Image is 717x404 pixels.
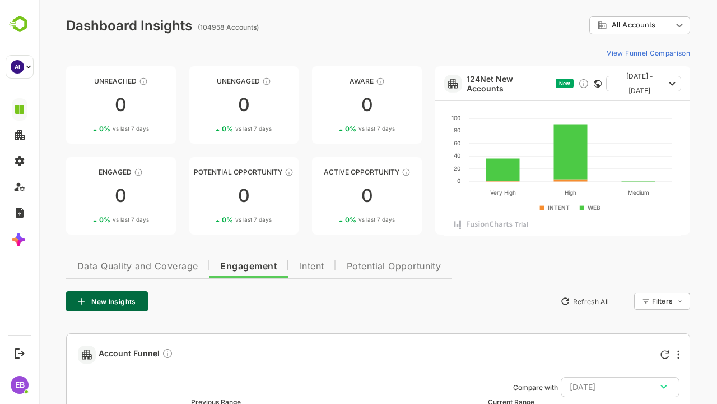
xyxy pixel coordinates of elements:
[306,125,356,133] div: 0 %
[558,20,633,30] div: All Accounts
[27,66,137,144] a: UnreachedThese accounts have not been engaged with for a defined time period00%vs last 7 days
[451,189,477,196] text: Very High
[638,350,640,359] div: More
[567,76,642,91] button: [DATE] - [DATE]
[60,215,110,224] div: 0 %
[150,157,260,235] a: Potential OpportunityThese accounts are MQAs and can be passed on to Inside Sales00%vs last 7 days
[150,96,260,114] div: 0
[576,69,625,98] span: [DATE] - [DATE]
[150,187,260,205] div: 0
[412,114,421,121] text: 100
[613,297,633,305] div: Filters
[273,168,383,176] div: Active Opportunity
[337,77,346,86] div: These accounts have just entered the buying cycle and need further nurturing
[612,291,651,311] div: Filters
[27,17,153,34] div: Dashboard Insights
[273,77,383,85] div: Aware
[273,187,383,205] div: 0
[273,66,383,144] a: AwareThese accounts have just entered the buying cycle and need further nurturing00%vs last 7 days
[525,189,537,196] text: High
[59,348,134,361] span: Account Funnel
[319,125,356,133] span: vs last 7 days
[260,262,285,271] span: Intent
[362,168,371,177] div: These accounts have open opportunities which might be at any of the Sales Stages
[60,125,110,133] div: 0 %
[123,348,134,361] div: Compare Funnel to any previous dates, and click on any plot in the current funnel to view the det...
[306,215,356,224] div: 0 %
[150,66,260,144] a: UnengagedThese accounts have not shown enough engagement and need nurturing00%vs last 7 days
[427,74,512,93] a: 124Net New Accounts
[474,383,519,392] ag: Compare with
[95,168,104,177] div: These accounts are warm, further nurturing would qualify them to MQAs
[11,376,29,394] div: EB
[273,157,383,235] a: Active OpportunityThese accounts have open opportunities which might be at any of the Sales Stage...
[550,15,651,36] div: All Accounts
[516,292,575,310] button: Refresh All
[27,291,109,311] button: New Insights
[73,215,110,224] span: vs last 7 days
[273,96,383,114] div: 0
[196,215,232,224] span: vs last 7 days
[530,380,631,394] div: [DATE]
[27,77,137,85] div: Unreached
[11,60,24,74] div: AI
[159,23,223,31] ag: (104958 Accounts)
[6,13,34,35] img: BambooboxLogoMark.f1c84d78b4c51b1a7b5f700c9845e183.svg
[38,262,159,271] span: Data Quality and Coverage
[181,262,238,271] span: Engagement
[415,127,421,134] text: 80
[520,80,531,86] span: New
[319,215,356,224] span: vs last 7 days
[589,189,610,196] text: Medium
[196,125,232,133] span: vs last 7 days
[621,350,630,359] div: Refresh
[308,262,402,271] span: Potential Opportunity
[27,96,137,114] div: 0
[539,78,550,89] div: Discover new ICP-fit accounts showing engagement — via intent surges, anonymous website visits, L...
[563,44,651,62] button: View Funnel Comparison
[415,152,421,159] text: 40
[415,165,421,172] text: 20
[27,157,137,235] a: EngagedThese accounts are warm, further nurturing would qualify them to MQAs00%vs last 7 days
[223,77,232,86] div: These accounts have not shown enough engagement and need nurturing
[150,77,260,85] div: Unengaged
[27,187,137,205] div: 0
[183,215,232,224] div: 0 %
[572,21,616,29] span: All Accounts
[27,168,137,176] div: Engaged
[100,77,109,86] div: These accounts have not been engaged with for a defined time period
[183,125,232,133] div: 0 %
[12,346,27,361] button: Logout
[150,168,260,176] div: Potential Opportunity
[418,177,421,184] text: 0
[522,377,640,397] button: [DATE]
[415,140,421,146] text: 60
[245,168,254,177] div: These accounts are MQAs and can be passed on to Inside Sales
[73,125,110,133] span: vs last 7 days
[555,80,562,88] div: This card does not support filter and segments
